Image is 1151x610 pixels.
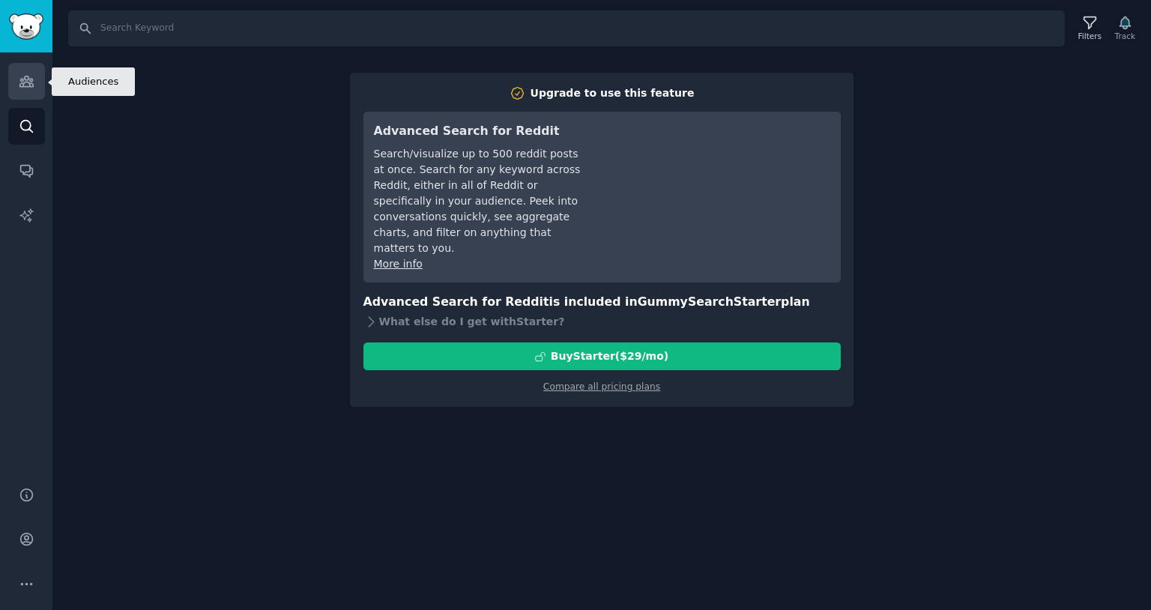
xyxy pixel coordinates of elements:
[551,348,668,364] div: Buy Starter ($ 29 /mo )
[543,381,660,392] a: Compare all pricing plans
[374,146,584,256] div: Search/visualize up to 500 reddit posts at once. Search for any keyword across Reddit, either in ...
[374,258,423,270] a: More info
[638,295,781,309] span: GummySearch Starter
[363,293,841,312] h3: Advanced Search for Reddit is included in plan
[1078,31,1102,41] div: Filters
[363,311,841,332] div: What else do I get with Starter ?
[9,13,43,40] img: GummySearch logo
[68,10,1065,46] input: Search Keyword
[531,85,695,101] div: Upgrade to use this feature
[605,122,830,235] iframe: YouTube video player
[374,122,584,141] h3: Advanced Search for Reddit
[363,342,841,370] button: BuyStarter($29/mo)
